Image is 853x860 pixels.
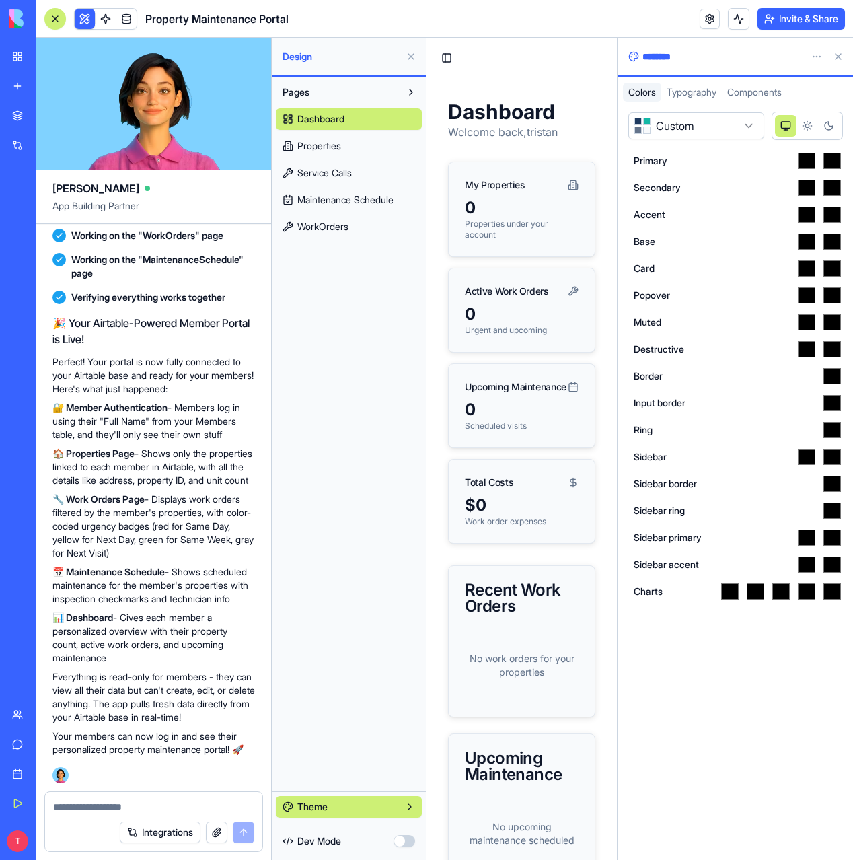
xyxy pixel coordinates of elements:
[38,343,140,356] div: Upcoming Maintenance
[38,593,152,663] p: No work orders for your properties
[38,266,152,287] div: 0
[38,181,152,203] p: Properties under your account
[634,343,684,356] label: Destructive
[52,767,69,783] img: Ella_00000_wcx2te.png
[145,11,289,27] span: Property Maintenance Portal
[276,796,422,818] button: Theme
[276,189,422,211] a: Maintenance Schedule
[52,566,165,577] strong: 📅 Maintenance Schedule
[297,220,348,234] span: WorkOrders
[38,761,152,831] p: No upcoming maintenance scheduled
[283,85,309,99] span: Pages
[297,834,341,848] span: Dev Mode
[38,159,152,181] div: 0
[38,713,152,745] div: Upcoming Maintenance
[634,262,655,275] label: Card
[22,62,169,86] h1: Dashboard
[7,830,28,852] span: T
[38,141,98,154] div: My Properties
[634,504,685,517] label: Sidebar ring
[634,235,655,248] label: Base
[634,289,670,302] label: Popover
[38,287,152,298] p: Urgent and upcoming
[276,135,422,157] a: Properties
[634,316,661,329] label: Muted
[667,86,716,98] span: Typography
[634,450,667,464] label: Sidebar
[276,216,422,238] a: WorkOrders
[634,181,681,194] label: Secondary
[52,447,255,487] p: - Shows only the properties linked to each member in Airtable, with all the details like address,...
[52,493,255,560] p: - Displays work orders filtered by the member's properties, with color-coded urgency badges (red ...
[818,115,840,137] button: Dark theme
[38,478,152,489] p: Work order expenses
[52,729,255,756] p: Your members can now log in and see their personalized property maintenance portal! 🚀
[283,50,400,63] span: Design
[52,612,113,623] strong: 📊 Dashboard
[52,611,255,665] p: - Gives each member a personalized overview with their property count, active work orders, and up...
[276,81,400,103] button: Pages
[38,247,122,260] div: Active Work Orders
[634,531,702,544] label: Sidebar primary
[120,822,200,843] button: Integrations
[71,291,225,304] span: Verifying everything works together
[775,115,796,137] button: System theme
[634,423,653,437] label: Ring
[634,154,667,168] label: Primary
[52,565,255,606] p: - Shows scheduled maintenance for the member's properties with inspection checkmarks and technici...
[276,108,422,130] a: Dashboard
[71,253,255,280] span: Working on the "MaintenanceSchedule" page
[634,585,663,598] label: Charts
[757,8,845,30] button: Invite & Share
[38,457,152,478] div: $ 0
[52,315,255,347] h2: 🎉 Your Airtable-Powered Member Portal is Live!
[52,180,139,196] span: [PERSON_NAME]
[38,544,152,577] div: Recent Work Orders
[38,438,87,452] div: Total Costs
[9,9,93,28] img: logo
[297,166,352,180] span: Service Calls
[634,558,699,571] label: Sidebar accent
[38,361,152,383] div: 0
[22,86,169,102] p: Welcome back, tristan
[634,477,697,491] label: Sidebar border
[52,199,255,223] span: App Building Partner
[52,355,255,396] p: Perfect! Your portal is now fully connected to your Airtable base and ready for your members! Her...
[628,86,656,98] span: Colors
[71,229,223,242] span: Working on the "WorkOrders" page
[796,115,818,137] button: Light theme
[297,193,394,207] span: Maintenance Schedule
[634,369,663,383] label: Border
[634,208,665,221] label: Accent
[297,139,341,153] span: Properties
[727,86,782,98] span: Components
[52,402,168,413] strong: 🔐 Member Authentication
[52,670,255,724] p: Everything is read-only for members - they can view all their data but can't create, edit, or del...
[38,383,152,394] p: Scheduled visits
[297,112,344,126] span: Dashboard
[52,493,145,505] strong: 🔧 Work Orders Page
[52,401,255,441] p: - Members log in using their "Full Name" from your Members table, and they'll only see their own ...
[52,447,135,459] strong: 🏠 Properties Page
[634,396,685,410] label: Input border
[276,162,422,184] a: Service Calls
